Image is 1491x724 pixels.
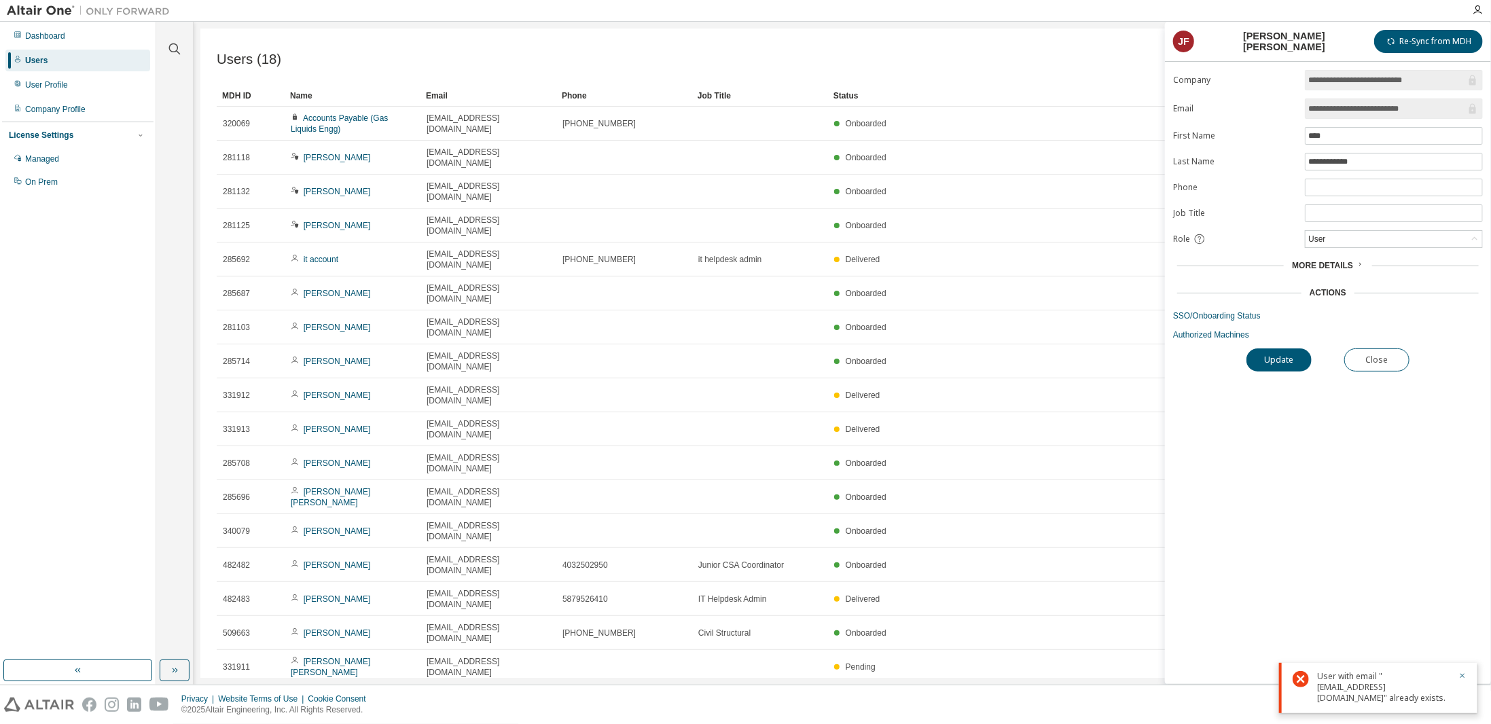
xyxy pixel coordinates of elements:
span: More Details [1292,261,1353,270]
div: Managed [25,153,59,164]
span: Civil Structural [698,628,751,638]
span: Onboarded [846,221,886,230]
span: [EMAIL_ADDRESS][DOMAIN_NAME] [427,215,550,236]
div: Dashboard [25,31,65,41]
span: [EMAIL_ADDRESS][DOMAIN_NAME] [427,656,550,678]
span: Role [1173,234,1190,245]
span: [EMAIL_ADDRESS][DOMAIN_NAME] [427,486,550,508]
a: [PERSON_NAME] [304,357,371,366]
span: Onboarded [846,187,886,196]
a: SSO/Onboarding Status [1173,310,1483,321]
a: [PERSON_NAME] [304,153,371,162]
span: [EMAIL_ADDRESS][DOMAIN_NAME] [427,384,550,406]
a: [PERSON_NAME] [PERSON_NAME] [291,487,370,507]
label: First Name [1173,130,1297,141]
div: Phone [562,85,687,107]
span: [EMAIL_ADDRESS][DOMAIN_NAME] [427,452,550,474]
span: [PHONE_NUMBER] [562,118,636,129]
span: [EMAIL_ADDRESS][DOMAIN_NAME] [427,283,550,304]
span: Onboarded [846,458,886,468]
label: Email [1173,103,1297,114]
span: Onboarded [846,357,886,366]
span: [EMAIL_ADDRESS][DOMAIN_NAME] [427,350,550,372]
div: User [1306,231,1482,247]
span: [EMAIL_ADDRESS][DOMAIN_NAME] [427,622,550,644]
a: [PERSON_NAME] [304,458,371,468]
a: [PERSON_NAME] [304,187,371,196]
span: 285692 [223,254,250,265]
span: [EMAIL_ADDRESS][DOMAIN_NAME] [427,113,550,134]
span: Onboarded [846,119,886,128]
span: Onboarded [846,492,886,502]
a: [PERSON_NAME] [304,424,371,434]
div: MDH ID [222,85,279,107]
span: [EMAIL_ADDRESS][DOMAIN_NAME] [427,520,550,542]
div: Company Profile [25,104,86,115]
a: [PERSON_NAME] [304,594,371,604]
span: Onboarded [846,323,886,332]
span: 285687 [223,288,250,299]
a: it account [304,255,338,264]
span: Junior CSA Coordinator [698,560,784,571]
div: Cookie Consent [308,693,374,704]
a: [PERSON_NAME] [304,221,371,230]
div: JF [1173,31,1194,52]
span: [EMAIL_ADDRESS][DOMAIN_NAME] [427,181,550,202]
div: Users [25,55,48,66]
span: Onboarded [846,628,886,638]
button: Close [1344,348,1409,372]
span: Pending [846,662,876,672]
button: Update [1246,348,1312,372]
span: 320069 [223,118,250,129]
span: 5879526410 [562,594,608,604]
label: Company [1173,75,1297,86]
span: Delivered [846,424,880,434]
span: 509663 [223,628,250,638]
span: 340079 [223,526,250,537]
div: Actions [1310,287,1346,298]
span: Onboarded [846,153,886,162]
a: [PERSON_NAME] [304,323,371,332]
a: [PERSON_NAME] [PERSON_NAME] [291,657,370,677]
span: IT Helpdesk Admin [698,594,767,604]
img: instagram.svg [105,698,119,712]
span: Onboarded [846,526,886,536]
div: User Profile [25,79,68,90]
button: Re-Sync from MDH [1374,30,1483,53]
p: © 2025 Altair Engineering, Inc. All Rights Reserved. [181,704,374,716]
span: [EMAIL_ADDRESS][DOMAIN_NAME] [427,554,550,576]
span: 331913 [223,424,250,435]
span: Onboarded [846,289,886,298]
span: [EMAIL_ADDRESS][DOMAIN_NAME] [427,588,550,610]
span: 331911 [223,662,250,672]
span: 4032502950 [562,560,608,571]
div: Website Terms of Use [218,693,308,704]
img: facebook.svg [82,698,96,712]
div: User with email "[EMAIL_ADDRESS][DOMAIN_NAME]" already exists. [1317,671,1450,704]
span: 285708 [223,458,250,469]
span: Onboarded [846,560,886,570]
span: Delivered [846,255,880,264]
div: User [1306,232,1327,247]
label: Phone [1173,182,1297,193]
div: Status [833,85,1397,107]
span: [EMAIL_ADDRESS][DOMAIN_NAME] [427,249,550,270]
span: 482482 [223,560,250,571]
div: On Prem [25,177,58,187]
span: [EMAIL_ADDRESS][DOMAIN_NAME] [427,147,550,168]
span: [PHONE_NUMBER] [562,254,636,265]
a: Authorized Machines [1173,329,1483,340]
a: Accounts Payable (Gas Liquids Engg) [291,113,388,134]
label: Job Title [1173,208,1297,219]
img: altair_logo.svg [4,698,74,712]
span: 482483 [223,594,250,604]
span: 281125 [223,220,250,231]
span: 285714 [223,356,250,367]
span: 285696 [223,492,250,503]
div: Job Title [698,85,823,107]
div: Email [426,85,551,107]
div: License Settings [9,130,73,141]
span: [PHONE_NUMBER] [562,628,636,638]
div: Privacy [181,693,218,704]
div: Name [290,85,415,107]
